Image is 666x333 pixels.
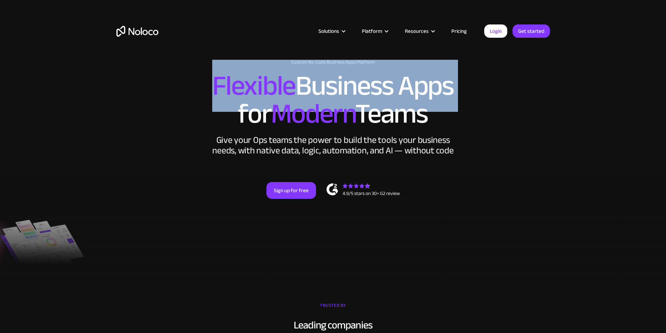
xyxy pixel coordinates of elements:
[362,27,382,36] div: Platform
[443,27,475,36] a: Pricing
[484,24,507,38] a: Login
[405,27,429,36] div: Resources
[116,26,158,37] a: home
[310,27,353,36] div: Solutions
[318,27,339,36] div: Solutions
[396,27,443,36] div: Resources
[271,88,355,140] span: Modern
[353,27,396,36] div: Platform
[212,60,295,112] span: Flexible
[513,24,550,38] a: Get started
[266,182,316,199] a: Sign up for free
[116,72,550,128] h2: Business Apps for Teams
[211,135,456,156] div: Give your Ops teams the power to build the tools your business needs, with native data, logic, au...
